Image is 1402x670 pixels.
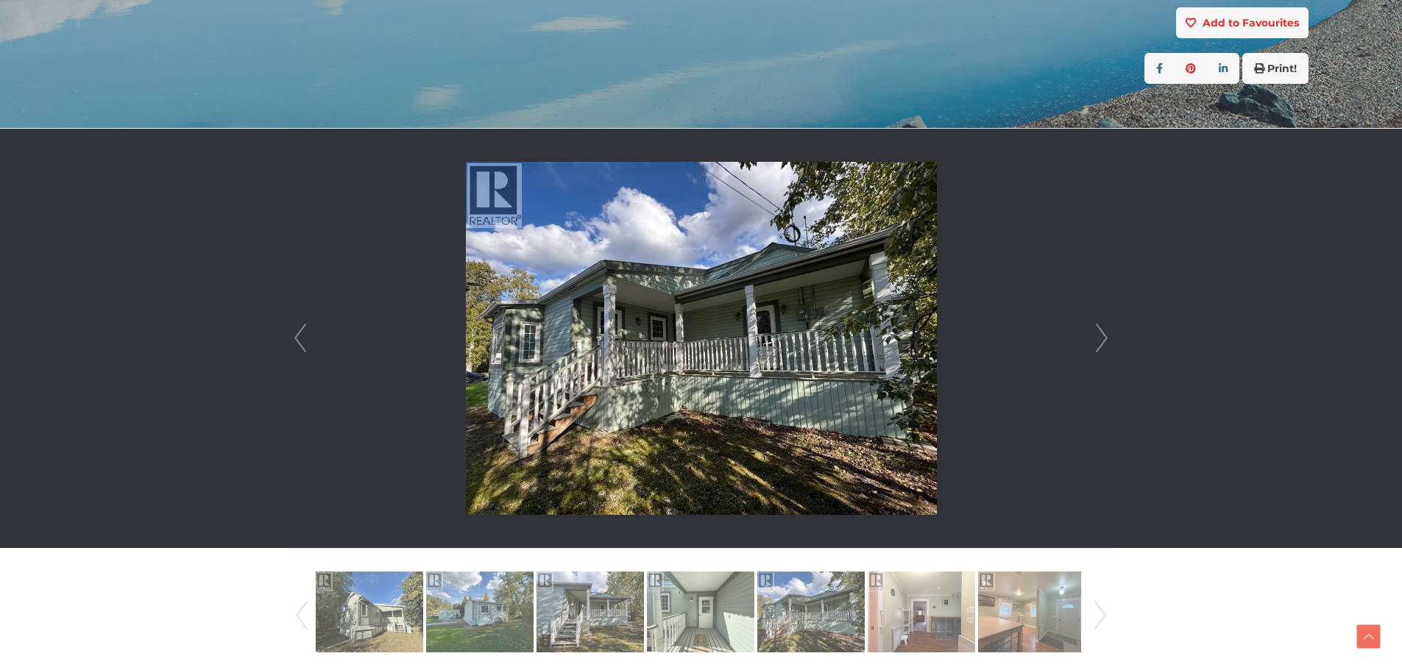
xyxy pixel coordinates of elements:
[316,570,423,654] img: Property-28780216-Photo-1.jpg
[1203,16,1299,29] strong: Add to Favourites
[868,570,975,654] img: Property-28780216-Photo-6.jpg
[757,570,865,654] img: Property-28780216-Photo-5.jpg
[1091,129,1113,548] a: Next
[1176,7,1309,38] button: Add to Favourites
[466,162,937,515] img: 516 Craig Street, Dawson City, Yukon y0b 1G0 - Photo 5 - 16763
[1089,566,1111,666] a: Next
[1267,62,1297,75] strong: Print!
[291,566,313,666] a: Prev
[426,570,534,654] img: Property-28780216-Photo-2.jpg
[978,570,1086,654] img: Property-28780216-Photo-7.jpg
[1242,53,1309,84] button: Print!
[289,129,311,548] a: Prev
[647,570,754,654] img: Property-28780216-Photo-4.jpg
[537,570,644,654] img: Property-28780216-Photo-3.jpg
